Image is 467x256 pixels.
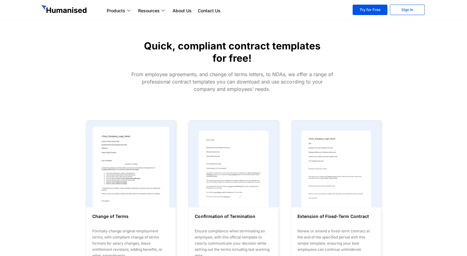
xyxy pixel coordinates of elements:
[135,7,170,14] a: Resources
[353,5,387,15] a: Try for Free
[297,213,375,226] h6: Extension of Fixed-Term Contract
[390,5,425,15] a: Sign In
[41,5,88,15] img: GetHumanised Logo
[131,71,334,93] div: From employee agreements, and change of terms letters, to NDAs, we offer a range of professional ...
[170,7,195,14] a: About Us
[195,7,224,14] a: Contact Us
[297,228,375,253] div: Renew or extend a fixed-term contract at the end of the specified period with this simple templat...
[195,213,272,226] h6: Confirmation of Termination
[142,40,322,64] h1: Quick, compliant contract templates for free!
[92,213,170,226] h6: Change of Terms
[104,7,135,14] a: Products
